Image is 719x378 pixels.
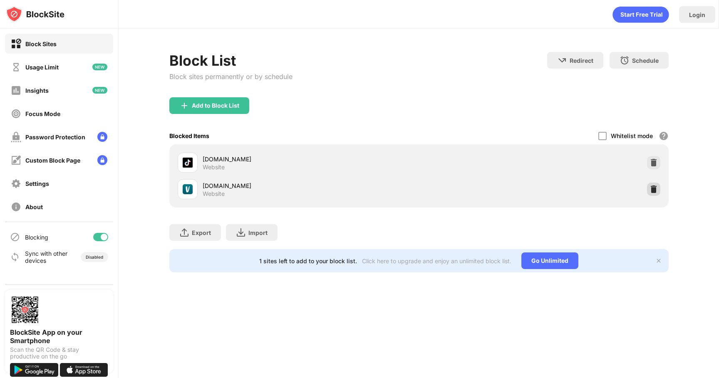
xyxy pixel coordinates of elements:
img: new-icon.svg [92,64,107,70]
img: favicons [183,184,193,194]
div: Block Sites [25,40,57,47]
div: Usage Limit [25,64,59,71]
div: BlockSite App on your Smartphone [10,328,108,345]
div: Redirect [570,57,593,64]
div: Add to Block List [192,102,239,109]
div: 1 sites left to add to your block list. [259,257,357,264]
img: password-protection-off.svg [11,132,21,142]
div: Insights [25,87,49,94]
img: get-it-on-google-play.svg [10,363,58,377]
div: Password Protection [25,133,85,141]
img: lock-menu.svg [97,132,107,142]
img: settings-off.svg [11,178,21,189]
div: Block sites permanently or by schedule [169,72,293,81]
img: time-usage-off.svg [11,62,21,72]
div: Sync with other devices [25,250,68,264]
img: lock-menu.svg [97,155,107,165]
div: animation [612,6,669,23]
div: Website [203,163,225,171]
div: Blocked Items [169,132,209,139]
div: Block List [169,52,293,69]
div: [DOMAIN_NAME] [203,155,419,163]
img: blocking-icon.svg [10,232,20,242]
img: sync-icon.svg [10,252,20,262]
div: Scan the QR Code & stay productive on the go [10,346,108,360]
div: Focus Mode [25,110,60,117]
div: Settings [25,180,49,187]
div: Import [248,229,268,236]
div: [DOMAIN_NAME] [203,181,419,190]
div: Export [192,229,211,236]
div: Custom Block Page [25,157,80,164]
div: Go Unlimited [521,252,578,269]
img: favicons [183,158,193,168]
div: Disabled [86,254,103,259]
div: Whitelist mode [611,132,653,139]
img: options-page-qr-code.png [10,295,40,325]
div: Website [203,190,225,198]
img: customize-block-page-off.svg [11,155,21,166]
div: Click here to upgrade and enjoy an unlimited block list. [362,257,511,264]
div: Login [689,11,705,18]
img: x-button.svg [655,257,662,264]
div: Schedule [632,57,659,64]
img: focus-off.svg [11,109,21,119]
img: insights-off.svg [11,85,21,96]
img: block-on.svg [11,39,21,49]
img: download-on-the-app-store.svg [60,363,108,377]
div: Blocking [25,234,48,241]
img: logo-blocksite.svg [6,6,64,22]
div: About [25,203,43,210]
img: new-icon.svg [92,87,107,94]
img: about-off.svg [11,202,21,212]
